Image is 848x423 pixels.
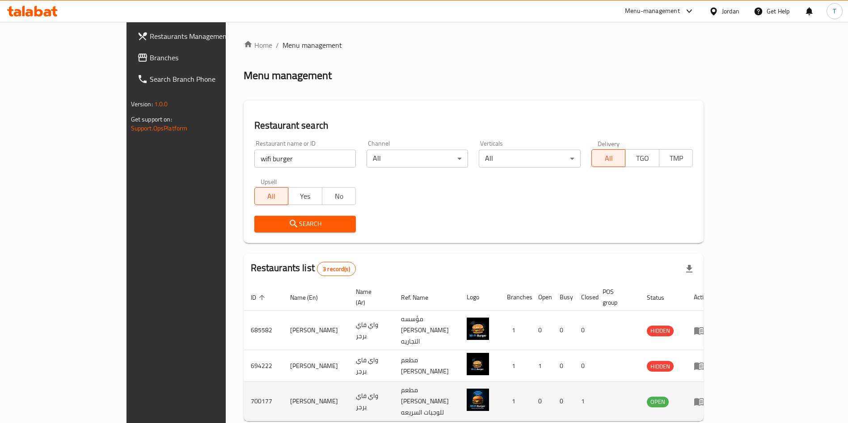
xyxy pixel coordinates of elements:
div: All [479,150,580,168]
span: Name (En) [290,292,329,303]
span: 1.0.0 [154,98,168,110]
h2: Restaurant search [254,119,693,132]
button: All [591,149,626,167]
div: Menu [694,325,710,336]
table: enhanced table [244,284,717,421]
span: Restaurants Management [150,31,261,42]
button: No [322,187,356,205]
td: 0 [553,350,574,382]
th: Logo [460,284,500,311]
span: Search Branch Phone [150,74,261,84]
td: مطعم [PERSON_NAME] للوجبات السريعه [394,382,460,421]
div: Export file [679,258,700,280]
a: Support.OpsPlatform [131,122,188,134]
img: Wifi Burger [467,389,489,411]
button: Search [254,216,356,232]
div: Total records count [317,262,356,276]
td: 1 [500,350,531,382]
span: Status [647,292,676,303]
span: TGO [629,152,656,165]
td: 1 [531,350,553,382]
td: مؤسسه [PERSON_NAME] التجاريه [394,311,460,350]
div: HIDDEN [647,361,674,372]
div: HIDDEN [647,326,674,336]
th: Busy [553,284,574,311]
span: Yes [292,190,319,203]
h2: Menu management [244,68,332,83]
span: Get support on: [131,113,172,125]
div: Menu-management [625,6,680,17]
td: [PERSON_NAME] [283,311,349,350]
h2: Restaurants list [251,261,356,276]
td: واي فاي برجر [349,350,394,382]
span: TMP [663,152,690,165]
span: 3 record(s) [317,265,355,273]
a: Branches [130,47,268,68]
span: No [326,190,353,203]
td: [PERSON_NAME] [283,382,349,421]
th: Branches [500,284,531,311]
button: All [254,187,289,205]
td: واي فاي برجر [349,382,394,421]
div: All [367,150,468,168]
td: 0 [531,311,553,350]
input: Search for restaurant name or ID.. [254,150,356,168]
span: All [258,190,285,203]
div: OPEN [647,397,669,407]
span: Version: [131,98,153,110]
span: Menu management [283,40,342,50]
label: Upsell [261,178,277,184]
td: 1 [574,382,595,421]
label: Delivery [598,140,620,147]
td: 1 [500,382,531,421]
span: All [595,152,622,165]
span: Ref. Name [401,292,440,303]
span: Branches [150,52,261,63]
nav: breadcrumb [244,40,704,50]
a: Search Branch Phone [130,68,268,90]
span: HIDDEN [647,361,674,372]
td: مطعم [PERSON_NAME] [394,350,460,382]
span: T [833,6,836,16]
span: ID [251,292,268,303]
td: [PERSON_NAME] [283,350,349,382]
th: Open [531,284,553,311]
img: Wifi burger [467,318,489,340]
span: OPEN [647,397,669,407]
button: Yes [288,187,322,205]
span: POS group [603,286,629,308]
td: 0 [553,382,574,421]
td: 0 [553,311,574,350]
td: 1 [500,311,531,350]
button: TGO [625,149,659,167]
button: TMP [659,149,693,167]
th: Action [687,284,717,311]
span: HIDDEN [647,326,674,336]
img: Wifi burger [467,353,489,375]
td: واي فاي برجر [349,311,394,350]
td: 0 [531,382,553,421]
div: Menu [694,360,710,371]
span: Search [262,218,349,230]
li: / [276,40,279,50]
div: Jordan [722,6,739,16]
td: 0 [574,311,595,350]
th: Closed [574,284,595,311]
td: 0 [574,350,595,382]
span: Name (Ar) [356,286,383,308]
a: Restaurants Management [130,25,268,47]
